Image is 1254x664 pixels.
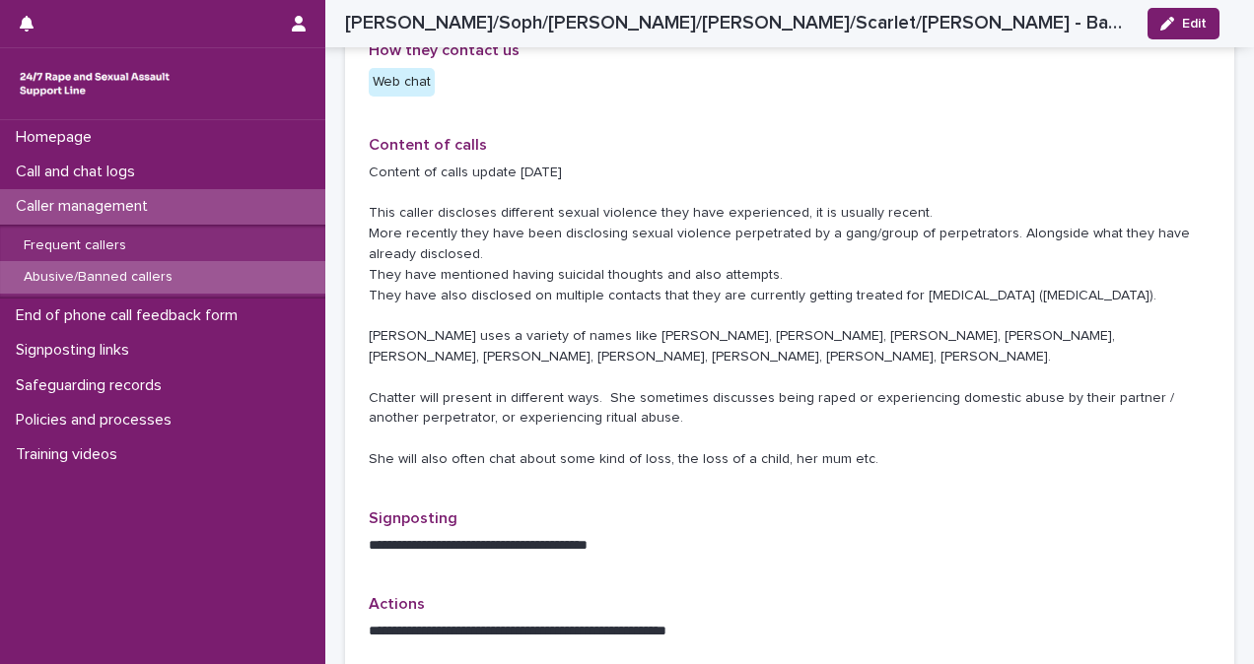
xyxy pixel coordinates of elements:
p: Homepage [8,128,107,147]
h2: [PERSON_NAME]/Soph/[PERSON_NAME]/[PERSON_NAME]/Scarlet/[PERSON_NAME] - Banned/Webchatter [345,12,1132,34]
div: Web chat [369,68,435,97]
button: Edit [1148,8,1219,39]
p: Call and chat logs [8,163,151,181]
p: Safeguarding records [8,376,177,395]
p: End of phone call feedback form [8,306,253,325]
p: Signposting links [8,341,145,360]
span: Signposting [369,510,457,526]
span: How they contact us [369,42,520,58]
span: Actions [369,596,425,612]
p: Content of calls update [DATE] This caller discloses different sexual violence they have experien... [369,163,1211,470]
p: Frequent callers [8,237,142,254]
span: Edit [1182,17,1207,31]
span: Content of calls [369,137,487,153]
img: rhQMoQhaT3yELyF149Cw [16,64,174,103]
p: Policies and processes [8,411,187,430]
p: Caller management [8,197,164,216]
p: Abusive/Banned callers [8,269,188,286]
p: Training videos [8,445,133,464]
